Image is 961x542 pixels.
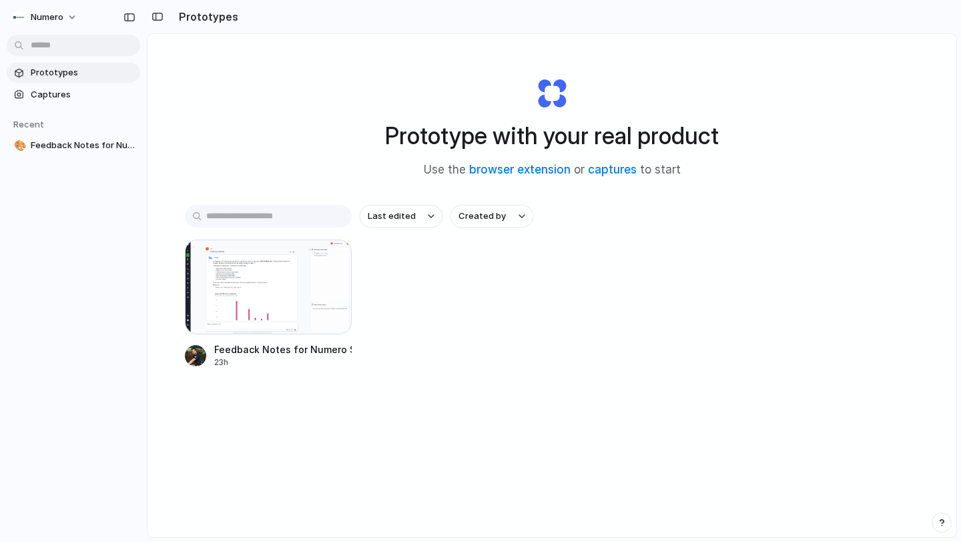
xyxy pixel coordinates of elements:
a: Prototypes [7,63,140,83]
span: Prototypes [31,66,135,79]
span: Created by [458,210,506,223]
span: Recent [13,119,44,129]
div: Feedback Notes for Numero Secure Stream [214,342,352,356]
a: 🎨Feedback Notes for Numero Secure Stream [7,135,140,156]
button: 🎨 [12,139,25,152]
button: Created by [450,205,533,228]
a: captures [588,163,637,176]
div: 🎨 [14,138,23,154]
span: Numero [31,11,63,24]
span: Last edited [368,210,416,223]
h1: Prototype with your real product [385,118,719,154]
span: Use the or to start [424,162,681,179]
a: Captures [7,85,140,105]
span: Captures [31,88,135,101]
div: 23h [214,356,352,368]
button: Numero [7,7,84,28]
a: Feedback Notes for Numero Secure StreamFeedback Notes for Numero Secure Stream23h [185,240,352,368]
button: Last edited [360,205,442,228]
a: browser extension [469,163,571,176]
h2: Prototypes [174,9,238,25]
span: Feedback Notes for Numero Secure Stream [31,139,135,152]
